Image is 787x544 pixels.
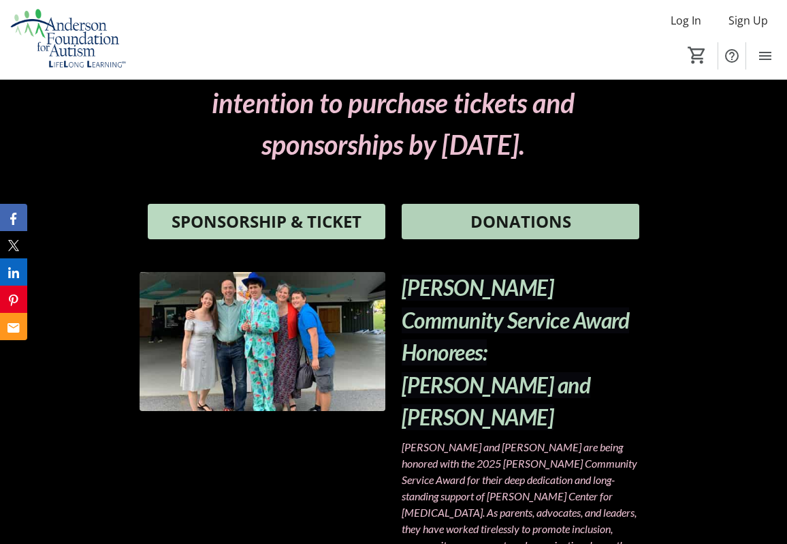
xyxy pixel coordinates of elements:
span: Sign Up [728,12,768,29]
span: SPONSORSHIP & TICKET [172,209,362,234]
button: Log In [660,10,712,31]
span: DONATIONS [470,209,571,234]
button: Help [718,42,745,70]
button: DONATIONS [402,204,639,239]
img: undefined [140,272,385,410]
button: Menu [752,42,779,70]
em: We kindly ask that you inform us of your intention to purchase tickets and sponsorships by [DATE]. [170,45,617,160]
img: Anderson Foundation for Autism 's Logo [8,5,129,74]
button: Sign Up [718,10,779,31]
button: Cart [685,43,709,67]
em: [PERSON_NAME] and [PERSON_NAME] [402,372,591,430]
em: [PERSON_NAME] Community Service Award Honorees: [402,275,630,365]
button: SPONSORSHIP & TICKET [148,204,385,239]
span: Log In [671,12,701,29]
